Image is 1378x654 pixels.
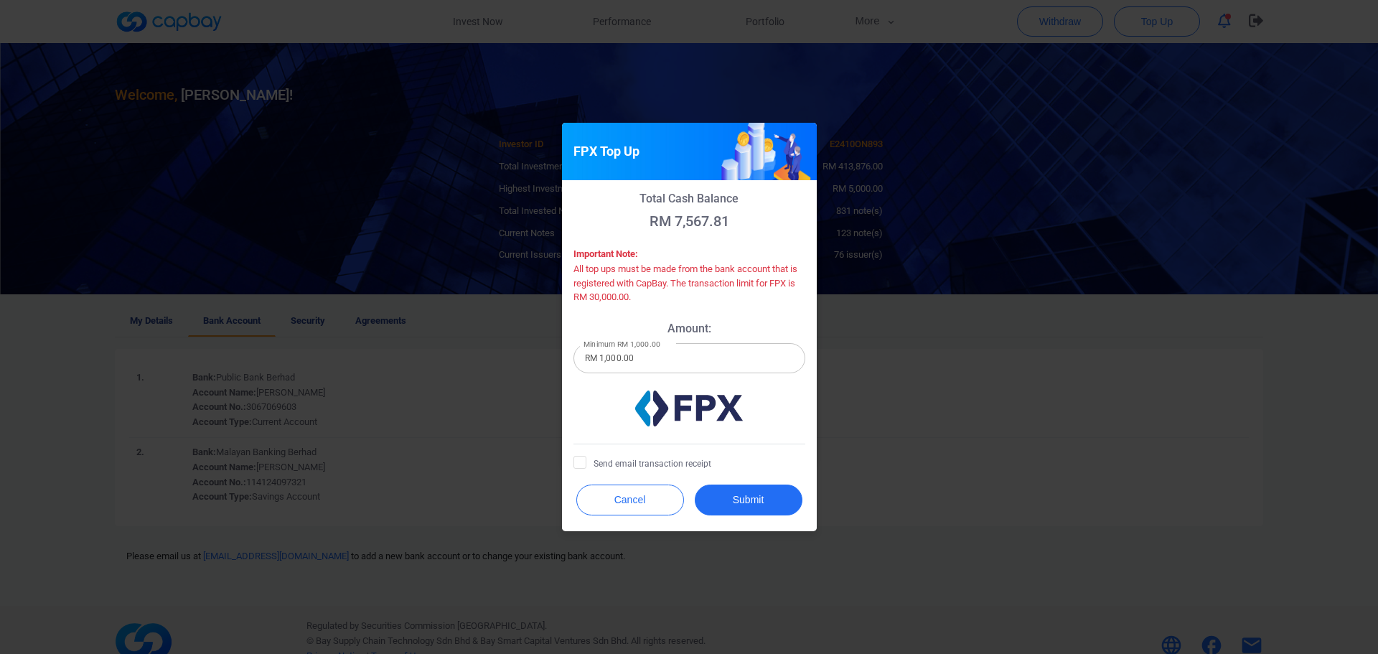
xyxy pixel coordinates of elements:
[635,391,743,426] img: fpxLogo
[573,322,805,335] p: Amount:
[573,212,805,230] p: RM 7,567.81
[576,485,684,515] button: Cancel
[573,192,805,205] p: Total Cash Balance
[573,248,638,259] strong: Important Note:
[573,143,639,160] h5: FPX Top Up
[573,262,805,304] p: All top ups must be made from the bank account that is registered with CapBay. The transaction li...
[573,291,629,302] span: RM 30,000.00
[583,339,660,350] label: Minimum RM 1,000.00
[695,485,802,515] button: Submit
[573,456,711,470] span: Send email transaction receipt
